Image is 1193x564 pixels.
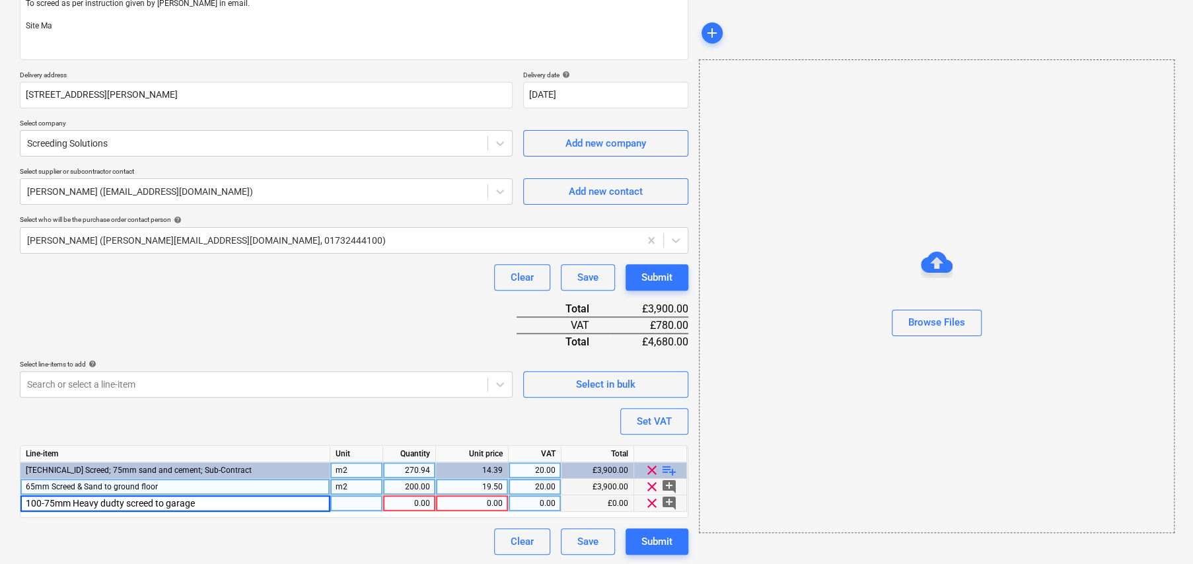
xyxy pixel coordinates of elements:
button: Save [561,528,615,555]
div: £3,900.00 [610,301,688,317]
div: VAT [509,446,561,462]
div: Save [577,533,598,550]
span: help [171,216,182,224]
div: Browse Files [699,59,1175,533]
button: Save [561,264,615,291]
span: add_comment [661,479,677,495]
span: add [704,25,720,41]
button: Browse Files [892,310,982,336]
span: clear [644,495,660,511]
div: VAT [517,317,610,334]
span: help [86,360,96,368]
div: Clear [511,269,534,286]
span: help [560,71,570,79]
button: Submit [626,264,688,291]
div: 20.00 [514,462,556,479]
div: Line-item [20,446,330,462]
button: Select in bulk [523,371,688,398]
div: 0.00 [514,495,556,512]
div: Submit [641,533,672,550]
div: Unit price [436,446,509,462]
button: Clear [494,264,550,291]
div: 0.00 [388,495,430,512]
div: Select line-items to add [20,360,513,369]
div: Select in bulk [576,376,635,393]
span: playlist_add [661,462,677,478]
div: Total [561,446,634,462]
span: add_comment [661,495,677,511]
input: Delivery address [20,82,513,108]
div: Quantity [383,446,436,462]
div: 270.94 [388,462,430,479]
div: Unit [330,446,383,462]
div: 19.50 [441,479,503,495]
div: Browse Files [908,314,965,331]
div: £3,900.00 [561,479,634,495]
div: Select who will be the purchase order contact person [20,215,688,224]
div: Total [517,334,610,349]
div: 200.00 [388,479,430,495]
div: Submit [641,269,672,286]
input: Delivery date not specified [523,82,688,108]
button: Submit [626,528,688,555]
div: m2 [330,462,383,479]
div: Add new contact [569,183,643,200]
button: Set VAT [620,408,688,435]
div: £3,900.00 [561,462,634,479]
p: Select supplier or subcontractor contact [20,167,513,178]
p: Delivery address [20,71,513,82]
div: Add new company [565,135,646,152]
div: £4,680.00 [610,334,688,349]
span: clear [644,462,660,478]
div: Delivery date [523,71,688,79]
div: 0.00 [441,495,503,512]
p: Select company [20,119,513,130]
div: 14.39 [441,462,503,479]
button: Clear [494,528,550,555]
span: clear [644,479,660,495]
div: Clear [511,533,534,550]
span: 65mm Screed & Sand to ground floor [26,482,158,491]
div: Set VAT [637,413,672,430]
span: 2.8.3.3 Screed; 75mm sand and cement; Sub-Contract [26,466,252,475]
button: Add new contact [523,178,688,205]
button: Add new company [523,130,688,157]
div: Total [517,301,610,317]
div: £780.00 [610,317,688,334]
div: 20.00 [514,479,556,495]
div: £0.00 [561,495,634,512]
iframe: Chat Widget [1127,501,1193,564]
div: m2 [330,479,383,495]
div: Save [577,269,598,286]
